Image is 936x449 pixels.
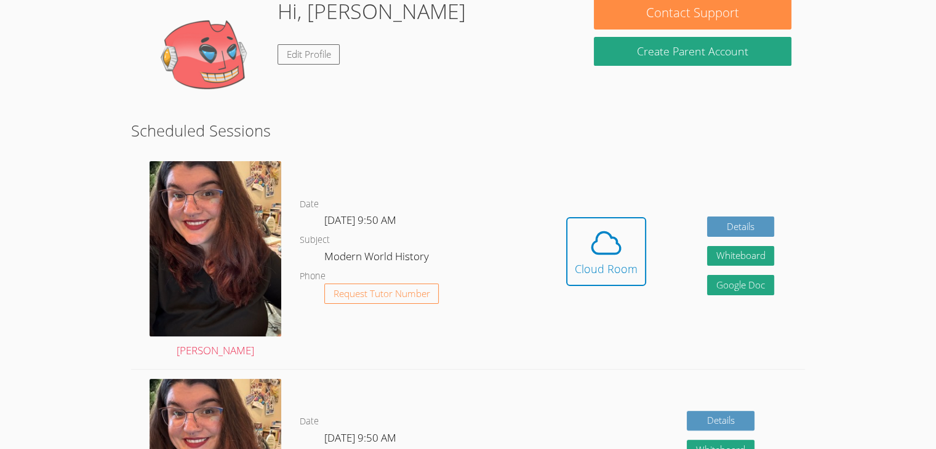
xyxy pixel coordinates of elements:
button: Request Tutor Number [324,284,439,304]
dt: Subject [300,232,330,248]
span: [DATE] 9:50 AM [324,213,396,227]
span: [DATE] 9:50 AM [324,431,396,445]
div: Cloud Room [575,260,638,277]
button: Create Parent Account [594,37,791,66]
h2: Scheduled Sessions [131,119,805,142]
dt: Date [300,414,319,429]
button: Whiteboard [707,246,775,266]
a: Details [687,411,754,431]
button: Cloud Room [566,217,646,286]
dd: Modern World History [324,248,431,269]
dt: Date [300,197,319,212]
dt: Phone [300,269,326,284]
a: Edit Profile [278,44,340,65]
a: Google Doc [707,275,775,295]
img: IMG_7509.jpeg [150,161,281,336]
a: [PERSON_NAME] [150,161,281,360]
span: Request Tutor Number [333,289,430,298]
a: Details [707,217,775,237]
